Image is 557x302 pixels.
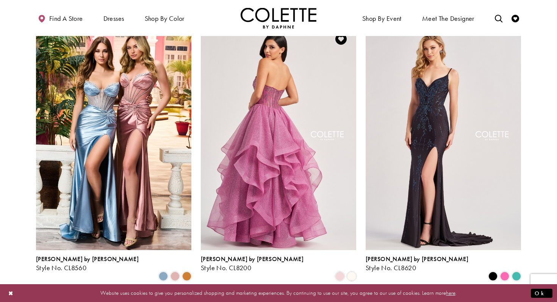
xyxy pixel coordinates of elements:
span: Shop By Event [360,8,404,28]
i: Black [488,272,498,281]
a: Visit Colette by Daphne Style No. CL8560 Page [36,24,191,250]
i: Dusty Pink [171,272,180,281]
i: Diamond White [347,272,356,281]
i: Bronze [182,272,191,281]
a: Find a store [36,8,84,28]
div: Colette by Daphne Style No. CL8560 [36,256,139,272]
i: Pink Lily [335,272,344,281]
span: Style No. CL8620 [366,263,416,272]
a: Visit Colette by Daphne Style No. CL8620 Page [366,24,521,250]
span: Dresses [102,8,126,28]
a: here [446,289,455,297]
span: Style No. CL8200 [201,263,251,272]
a: Toggle search [493,8,504,28]
span: [PERSON_NAME] by [PERSON_NAME] [201,255,304,263]
img: Colette by Daphne [241,8,316,28]
div: Colette by Daphne Style No. CL8620 [366,256,468,272]
button: Close Dialog [5,286,17,300]
span: Shop by color [145,15,185,22]
i: Turquoise [512,272,521,281]
div: Colette by Daphne Style No. CL8200 [201,256,304,272]
a: Meet the designer [420,8,476,28]
button: Submit Dialog [531,288,552,298]
span: Meet the designer [422,15,474,22]
span: Find a store [49,15,83,22]
i: Pink [500,272,509,281]
span: Style No. CL8560 [36,263,86,272]
span: Shop by color [143,8,186,28]
span: [PERSON_NAME] by [PERSON_NAME] [36,255,139,263]
a: Visit Colette by Daphne Style No. CL8200 Page [201,24,356,250]
p: Website uses cookies to give you personalized shopping and marketing experiences. By continuing t... [55,288,502,298]
a: Check Wishlist [510,8,521,28]
a: Add to Wishlist [333,31,349,47]
span: Dresses [103,15,124,22]
i: Dusty Blue [159,272,168,281]
span: [PERSON_NAME] by [PERSON_NAME] [366,255,468,263]
a: Visit Home Page [241,8,316,28]
span: Shop By Event [362,15,402,22]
